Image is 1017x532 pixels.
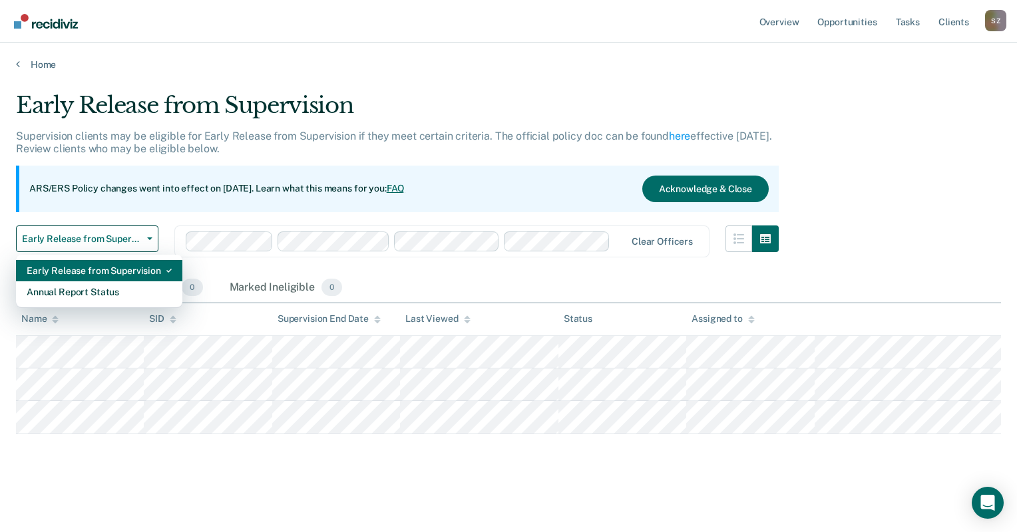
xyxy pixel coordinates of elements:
[27,281,172,303] div: Annual Report Status
[642,176,769,202] button: Acknowledge & Close
[692,313,754,325] div: Assigned to
[149,313,176,325] div: SID
[387,183,405,194] a: FAQ
[564,313,592,325] div: Status
[227,273,345,303] div: Marked Ineligible0
[278,313,381,325] div: Supervision End Date
[321,279,342,296] span: 0
[14,14,78,29] img: Recidiviz
[985,10,1006,31] button: Profile dropdown button
[405,313,470,325] div: Last Viewed
[21,313,59,325] div: Name
[632,236,693,247] div: Clear officers
[182,279,202,296] span: 0
[29,182,405,196] p: ARS/ERS Policy changes went into effect on [DATE]. Learn what this means for you:
[16,59,1001,70] a: Home
[22,233,142,245] span: Early Release from Supervision
[16,130,772,155] p: Supervision clients may be eligible for Early Release from Supervision if they meet certain crite...
[669,130,690,142] a: here
[972,487,1004,519] div: Open Intercom Messenger
[16,225,158,252] button: Early Release from Supervision
[27,260,172,281] div: Early Release from Supervision
[985,10,1006,31] div: S Z
[16,92,779,130] div: Early Release from Supervision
